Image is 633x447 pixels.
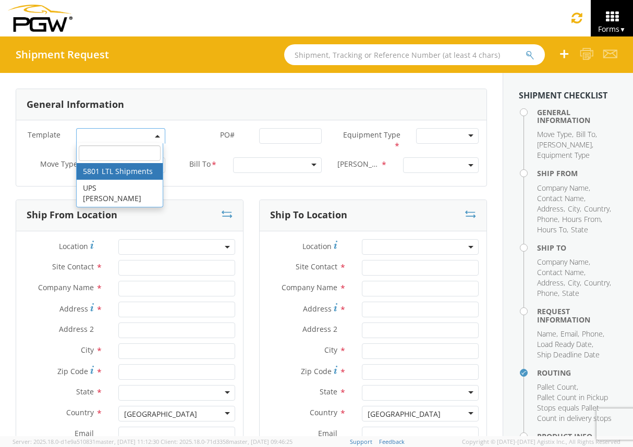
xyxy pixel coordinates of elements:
li: , [537,288,559,299]
span: Name [537,329,556,339]
span: Address 2 [302,324,337,334]
span: Country [584,278,610,288]
span: State [320,387,337,396]
span: Address [59,304,88,314]
a: Support [350,438,372,445]
h4: Routing [537,369,617,377]
span: Hours From [562,214,601,224]
img: pgw-form-logo-1aaa8060b1cc70fad034.png [8,5,72,32]
span: Phone [582,329,603,339]
h3: Ship From Location [27,210,117,220]
li: , [537,225,568,235]
li: , [537,129,574,140]
input: Shipment, Tracking or Reference Number (at least 4 chars) [284,44,545,65]
h4: Shipment Request [16,49,109,60]
span: Server: 2025.18.0-d1e9a510831 [13,438,159,445]
span: Country [66,407,94,417]
h4: General Information [537,108,617,125]
span: Phone [537,214,558,224]
span: Equipment Type [343,130,400,140]
li: , [584,204,611,214]
span: Country [310,407,337,417]
span: Email [561,329,578,339]
span: Bill Code [337,159,380,171]
span: ▼ [619,25,626,34]
li: , [537,257,590,267]
span: Phone [537,288,558,298]
h3: Ship To Location [270,210,347,220]
span: Pallet Count in Pickup Stops equals Pallet Count in delivery stops [537,392,612,423]
h4: Request Information [537,307,617,324]
li: , [562,214,602,225]
span: Zip Code [57,366,88,376]
span: City [568,278,580,288]
span: City [568,204,580,214]
span: master, [DATE] 09:46:25 [229,438,293,445]
span: Location [302,241,332,251]
span: Email [318,428,337,438]
span: Address [537,204,564,214]
h3: General Information [27,100,124,110]
li: , [537,140,593,150]
span: Forms [598,24,626,34]
li: , [537,339,593,350]
span: City [324,345,337,355]
li: , [537,329,558,339]
span: Hours To [537,225,567,234]
span: Ship Deadline Date [537,350,600,359]
span: Bill To [189,159,211,171]
div: [GEOGRAPHIC_DATA] [124,409,197,419]
li: , [537,204,565,214]
span: Site Contact [296,262,337,271]
span: Company Name [537,257,589,267]
span: Zip Code [301,366,332,376]
span: Contact Name [537,267,584,277]
span: Address [537,278,564,288]
li: , [584,278,611,288]
span: Company Name [38,282,94,292]
li: UPS [PERSON_NAME] [77,180,163,207]
span: Address 2 [59,324,94,334]
span: Template [28,130,60,140]
li: , [568,278,581,288]
span: State [571,225,588,234]
span: Site Contact [52,262,94,271]
strong: Shipment Checklist [519,90,607,101]
span: [PERSON_NAME] [537,140,592,150]
span: Email [75,428,94,438]
span: Move Type [40,159,78,169]
span: Move Type [537,129,572,139]
li: , [537,382,578,392]
span: Bill To [576,129,595,139]
span: Client: 2025.18.0-71d3358 [161,438,293,445]
span: Company Name [282,282,337,292]
h4: Product Info [537,432,617,440]
li: , [537,183,590,193]
span: Equipment Type [537,150,590,160]
span: master, [DATE] 11:12:30 [95,438,159,445]
li: , [582,329,604,339]
span: Company Name [537,183,589,193]
li: , [537,214,559,225]
span: Load Ready Date [537,339,592,349]
li: , [576,129,597,140]
span: Copyright © [DATE]-[DATE] Agistix Inc., All Rights Reserved [462,438,620,446]
span: City [81,345,94,355]
li: , [537,278,565,288]
li: 5801 LTL Shipments [77,163,163,180]
a: Feedback [379,438,405,445]
span: State [76,387,94,396]
li: , [568,204,581,214]
h4: Ship To [537,244,617,252]
h4: Ship From [537,169,617,177]
span: PO# [220,130,235,140]
div: [GEOGRAPHIC_DATA] [368,409,441,419]
span: Country [584,204,610,214]
li: , [561,329,579,339]
span: Contact Name [537,193,584,203]
span: Pallet Count [537,382,577,392]
span: State [562,288,579,298]
span: Address [303,304,332,314]
li: , [537,267,586,278]
li: , [537,193,586,204]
